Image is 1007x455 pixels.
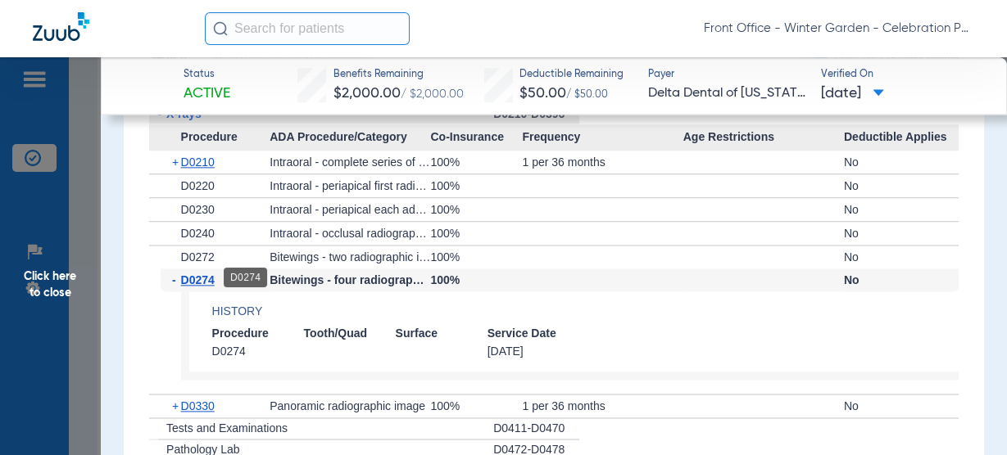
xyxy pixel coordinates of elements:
[172,394,181,417] span: +
[821,83,884,104] span: [DATE]
[270,151,430,173] div: Intraoral - complete series of radiographic images
[430,151,522,173] div: 100%
[270,268,430,291] div: Bitewings - four radiographic images
[844,151,959,173] div: No
[149,124,270,151] span: Procedure
[166,421,288,435] span: Tests and Examinations
[166,107,202,120] span: X-rays
[488,326,579,341] span: Service Date
[430,222,522,245] div: 100%
[430,124,522,151] span: Co-Insurance
[844,222,959,245] div: No
[333,68,464,83] span: Benefits Remaining
[396,326,488,341] span: Surface
[430,198,522,221] div: 100%
[270,124,430,151] span: ADA Procedure/Category
[430,174,522,197] div: 100%
[213,21,228,36] img: Search Icon
[205,12,410,45] input: Search for patients
[648,83,807,104] span: Delta Dental of [US_STATE]
[844,394,959,417] div: No
[270,198,430,221] div: Intraoral - periapical each additional radiographic image
[270,246,430,268] div: Bitewings - two radiographic images
[212,344,304,359] span: D0274
[212,303,959,320] h4: History
[184,68,230,83] span: Status
[181,227,215,240] span: D0240
[566,90,608,100] span: / $50.00
[172,151,181,173] span: +
[212,326,304,341] span: Procedure
[844,268,959,291] div: No
[704,20,974,37] span: Front Office - Winter Garden - Celebration Pediatric Dentistry
[844,174,959,197] div: No
[181,250,215,264] span: D0272
[270,174,430,197] div: Intraoral - periapical first radiographic image
[181,399,215,412] span: D0330
[184,83,230,104] span: Active
[181,273,215,286] span: D0274
[844,198,959,221] div: No
[522,394,683,417] div: 1 per 36 months
[821,68,980,83] span: Verified On
[844,124,959,151] span: Deductible Applies
[648,68,807,83] span: Payer
[181,203,215,216] span: D0230
[493,418,579,439] div: D0411-D0470
[519,68,624,83] span: Deductible Remaining
[181,155,215,169] span: D0210
[270,394,430,417] div: Panoramic radiographic image
[158,107,162,120] span: -
[270,222,430,245] div: Intraoral - occlusal radiographic image
[430,268,522,291] div: 100%
[333,86,401,101] span: $2,000.00
[181,179,215,192] span: D0220
[430,246,522,268] div: 100%
[522,124,683,151] span: Frequency
[683,124,844,151] span: Age Restrictions
[172,268,181,291] span: -
[430,394,522,417] div: 100%
[519,86,566,101] span: $50.00
[304,326,396,341] span: Tooth/Quad
[224,268,267,287] div: D0274
[522,151,683,173] div: 1 per 36 months
[488,344,579,359] span: [DATE]
[844,246,959,268] div: No
[401,88,464,100] span: / $2,000.00
[925,376,1007,455] iframe: Chat Widget
[33,12,89,41] img: Zuub Logo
